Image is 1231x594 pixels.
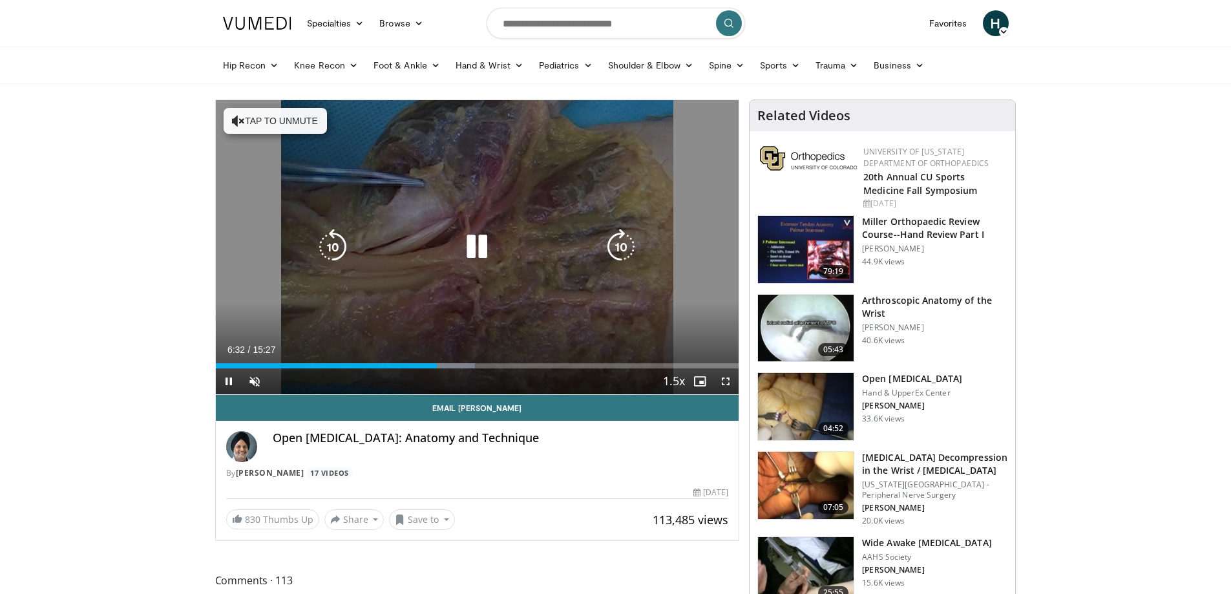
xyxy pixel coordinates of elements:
a: Trauma [808,52,867,78]
p: Hand & UpperEx Center [862,388,962,398]
button: Tap to unmute [224,108,327,134]
img: VuMedi Logo [223,17,291,30]
span: 79:19 [818,265,849,278]
h3: Arthroscopic Anatomy of the Wrist [862,294,1007,320]
a: 830 Thumbs Up [226,509,319,529]
img: 80b671cc-e6c2-4c30-b4fd-e019560497a8.150x105_q85_crop-smart_upscale.jpg [758,452,854,519]
button: Pause [216,368,242,394]
span: 04:52 [818,422,849,435]
h4: Open [MEDICAL_DATA]: Anatomy and Technique [273,431,729,445]
p: 20.0K views [862,516,905,526]
a: 20th Annual CU Sports Medicine Fall Symposium [863,171,977,196]
h4: Related Videos [757,108,850,123]
p: [PERSON_NAME] [862,503,1007,513]
a: 04:52 Open [MEDICAL_DATA] Hand & UpperEx Center [PERSON_NAME] 33.6K views [757,372,1007,441]
video-js: Video Player [216,100,739,395]
a: Knee Recon [286,52,366,78]
button: Save to [389,509,455,530]
p: 40.6K views [862,335,905,346]
span: 05:43 [818,343,849,356]
a: [PERSON_NAME] [236,467,304,478]
button: Share [324,509,384,530]
a: Hip Recon [215,52,287,78]
p: [PERSON_NAME] [862,244,1007,254]
h3: Wide Awake [MEDICAL_DATA] [862,536,992,549]
button: Fullscreen [713,368,739,394]
a: Email [PERSON_NAME] [216,395,739,421]
a: Pediatrics [531,52,600,78]
img: 355603a8-37da-49b6-856f-e00d7e9307d3.png.150x105_q85_autocrop_double_scale_upscale_version-0.2.png [760,146,857,171]
h3: [MEDICAL_DATA] Decompression in the Wrist / [MEDICAL_DATA] [862,451,1007,477]
a: H [983,10,1009,36]
p: AAHS Society [862,552,992,562]
a: Sports [752,52,808,78]
span: Comments 113 [215,572,740,589]
span: 830 [245,513,260,525]
a: 17 Videos [306,467,353,478]
a: Hand & Wrist [448,52,531,78]
a: Browse [372,10,431,36]
p: 15.6K views [862,578,905,588]
span: 113,485 views [653,512,728,527]
div: [DATE] [863,198,1005,209]
a: Foot & Ankle [366,52,448,78]
p: [PERSON_NAME] [862,565,992,575]
img: Avatar [226,431,257,462]
span: 15:27 [253,345,275,355]
p: [PERSON_NAME] [862,323,1007,333]
img: a6f1be81-36ec-4e38-ae6b-7e5798b3883c.150x105_q85_crop-smart_upscale.jpg [758,295,854,362]
p: 44.9K views [862,257,905,267]
h3: Miller Orthopaedic Review Course--Hand Review Part I [862,215,1007,241]
span: 07:05 [818,501,849,514]
div: [DATE] [693,487,728,498]
span: 6:32 [227,345,245,355]
a: Favorites [921,10,975,36]
button: Unmute [242,368,268,394]
img: miller_1.png.150x105_q85_crop-smart_upscale.jpg [758,216,854,283]
input: Search topics, interventions [487,8,745,39]
a: 79:19 Miller Orthopaedic Review Course--Hand Review Part I [PERSON_NAME] 44.9K views [757,215,1007,284]
a: Business [866,52,932,78]
h3: Open [MEDICAL_DATA] [862,372,962,385]
button: Playback Rate [661,368,687,394]
a: University of [US_STATE] Department of Orthopaedics [863,146,989,169]
a: Specialties [299,10,372,36]
span: / [248,345,251,355]
a: 07:05 [MEDICAL_DATA] Decompression in the Wrist / [MEDICAL_DATA] [US_STATE][GEOGRAPHIC_DATA] - Pe... [757,451,1007,526]
div: By [226,467,729,479]
button: Enable picture-in-picture mode [687,368,713,394]
p: 33.6K views [862,414,905,424]
div: Progress Bar [216,363,739,368]
a: 05:43 Arthroscopic Anatomy of the Wrist [PERSON_NAME] 40.6K views [757,294,1007,363]
a: Shoulder & Elbow [600,52,701,78]
a: Spine [701,52,752,78]
p: [PERSON_NAME] [862,401,962,411]
img: 54315_0000_3.png.150x105_q85_crop-smart_upscale.jpg [758,373,854,440]
p: [US_STATE][GEOGRAPHIC_DATA] - Peripheral Nerve Surgery [862,480,1007,500]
